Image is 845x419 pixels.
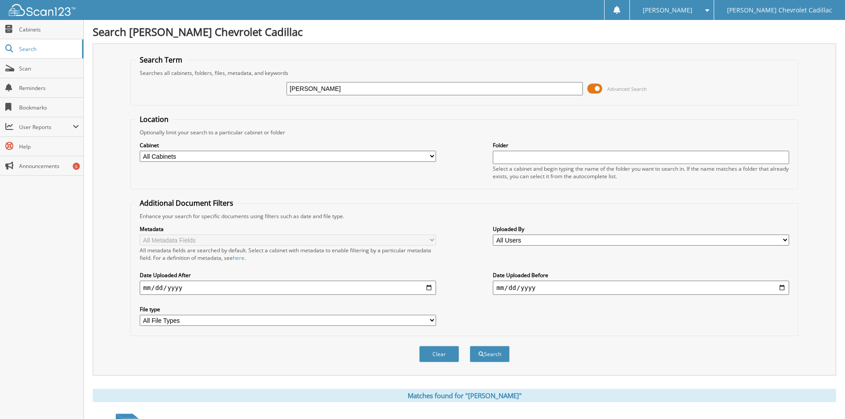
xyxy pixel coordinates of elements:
a: here [233,254,244,262]
span: Advanced Search [607,86,647,92]
span: [PERSON_NAME] Chevrolet Cadillac [727,8,832,13]
div: Select a cabinet and begin typing the name of the folder you want to search in. If the name match... [493,165,789,180]
button: Search [470,346,510,362]
span: Scan [19,65,79,72]
label: Folder [493,141,789,149]
label: Date Uploaded After [140,271,436,279]
label: Cabinet [140,141,436,149]
label: Date Uploaded Before [493,271,789,279]
div: All metadata fields are searched by default. Select a cabinet with metadata to enable filtering b... [140,247,436,262]
label: File type [140,305,436,313]
legend: Search Term [135,55,187,65]
legend: Additional Document Filters [135,198,238,208]
div: 6 [73,163,80,170]
h1: Search [PERSON_NAME] Chevrolet Cadillac [93,24,836,39]
input: end [493,281,789,295]
span: Reminders [19,84,79,92]
span: Help [19,143,79,150]
span: [PERSON_NAME] [643,8,692,13]
div: Matches found for "[PERSON_NAME]" [93,389,836,402]
div: Optionally limit your search to a particular cabinet or folder [135,129,794,136]
input: start [140,281,436,295]
button: Clear [419,346,459,362]
label: Uploaded By [493,225,789,233]
legend: Location [135,114,173,124]
span: Bookmarks [19,104,79,111]
div: Searches all cabinets, folders, files, metadata, and keywords [135,69,794,77]
span: Search [19,45,78,53]
span: Cabinets [19,26,79,33]
img: scan123-logo-white.svg [9,4,75,16]
label: Metadata [140,225,436,233]
span: Announcements [19,162,79,170]
span: User Reports [19,123,73,131]
div: Enhance your search for specific documents using filters such as date and file type. [135,212,794,220]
